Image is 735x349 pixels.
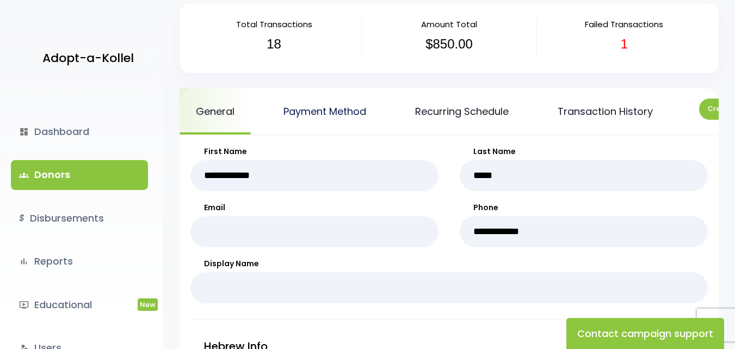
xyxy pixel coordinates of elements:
label: Email [190,202,438,213]
a: Adopt-a-Kollel [37,32,134,84]
a: Transaction History [541,88,669,134]
a: ondemand_videoEducationalNew [11,290,148,320]
span: New [138,298,158,311]
label: Phone [460,202,708,213]
h3: 18 [195,36,353,52]
a: General [180,88,251,134]
p: Adopt-a-Kollel [42,47,134,69]
i: dashboard [19,127,29,137]
a: $Disbursements [11,204,148,233]
a: bar_chartReports [11,247,148,276]
span: groups [19,170,29,180]
span: Total Transactions [236,19,312,30]
a: groupsDonors [11,160,148,189]
a: Recurring Schedule [399,88,525,134]
span: Amount Total [421,19,477,30]
button: Contact campaign support [566,318,724,349]
label: First Name [190,146,438,157]
label: Last Name [460,146,708,157]
label: Display Name [190,258,708,270]
a: dashboardDashboard [11,117,148,146]
i: $ [19,211,24,226]
span: Failed Transactions [585,19,663,30]
h3: 1 [545,36,703,52]
a: Payment Method [267,88,382,134]
i: bar_chart [19,256,29,266]
h3: $850.00 [370,36,528,52]
i: ondemand_video [19,300,29,310]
